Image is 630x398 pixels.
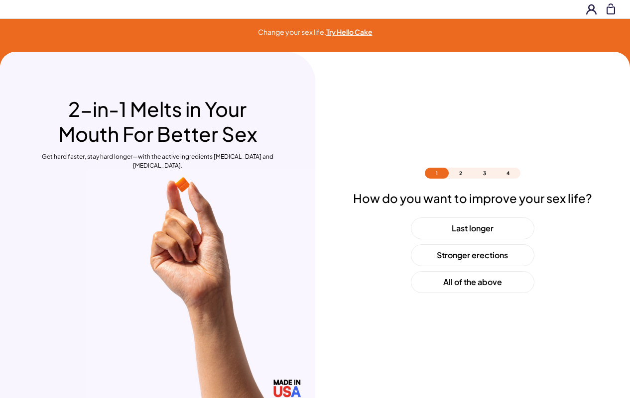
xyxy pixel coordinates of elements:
h1: 2-in-1 Melts in Your Mouth For Better Sex [41,97,274,147]
a: Try Hello Cake [326,27,373,36]
button: Last longer [411,217,534,239]
li: 2 [449,168,473,179]
button: All of the above [411,271,534,293]
li: 3 [473,168,497,179]
li: 1 [425,168,449,179]
li: 4 [497,168,520,179]
p: Get hard faster, stay hard longer—with the active ingredients [MEDICAL_DATA] and [MEDICAL_DATA]. [41,152,274,170]
button: Stronger erections [411,244,534,266]
h2: How do you want to improve your sex life? [353,191,592,205]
